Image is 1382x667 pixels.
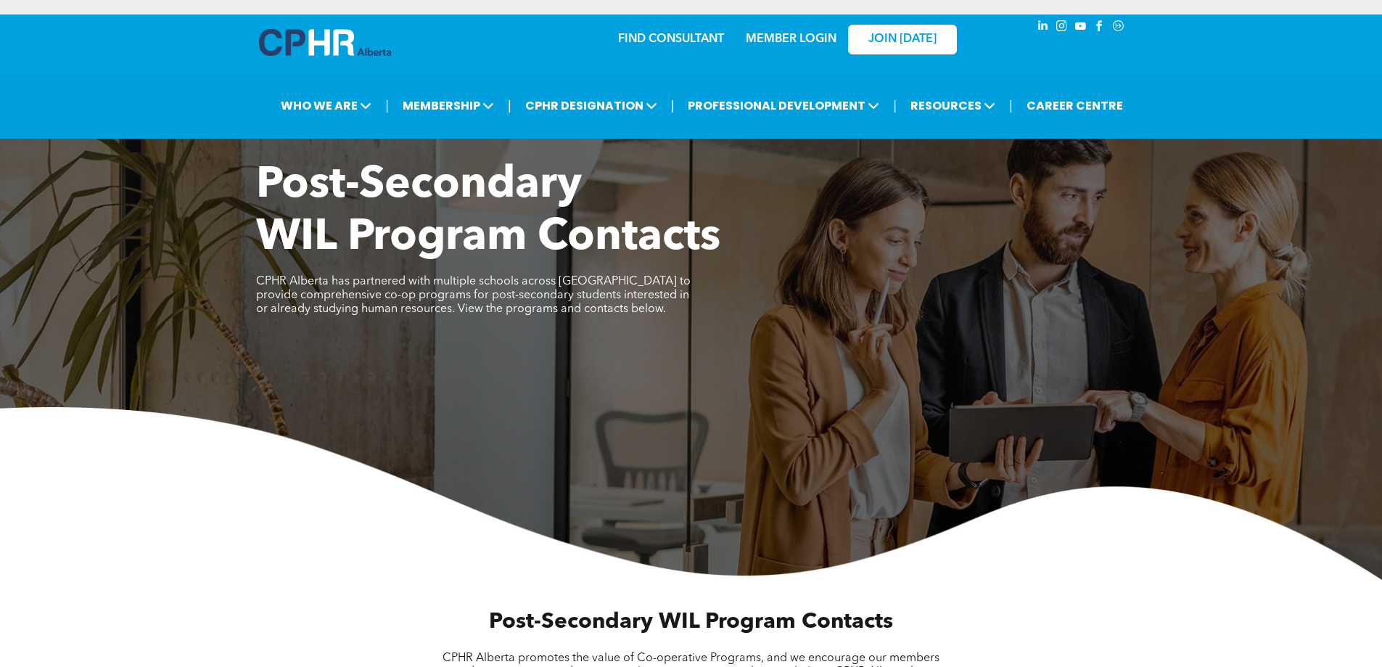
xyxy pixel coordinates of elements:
[1022,92,1127,119] a: CAREER CENTRE
[1054,18,1070,38] a: instagram
[385,91,389,120] li: |
[1111,18,1127,38] a: Social network
[1035,18,1051,38] a: linkedin
[398,92,498,119] span: MEMBERSHIP
[1092,18,1108,38] a: facebook
[848,25,957,54] a: JOIN [DATE]
[256,164,582,208] span: Post-Secondary
[256,216,720,260] span: WIL Program Contacts
[259,29,391,56] img: A blue and white logo for cp alberta
[256,276,691,315] span: CPHR Alberta has partnered with multiple schools across [GEOGRAPHIC_DATA] to provide comprehensiv...
[868,33,937,46] span: JOIN [DATE]
[671,91,675,120] li: |
[508,91,511,120] li: |
[746,33,836,45] a: MEMBER LOGIN
[683,92,884,119] span: PROFESSIONAL DEVELOPMENT
[276,92,376,119] span: WHO WE ARE
[489,611,893,633] span: Post-Secondary WIL Program Contacts
[893,91,897,120] li: |
[1073,18,1089,38] a: youtube
[906,92,1000,119] span: RESOURCES
[521,92,662,119] span: CPHR DESIGNATION
[1009,91,1013,120] li: |
[618,33,724,45] a: FIND CONSULTANT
